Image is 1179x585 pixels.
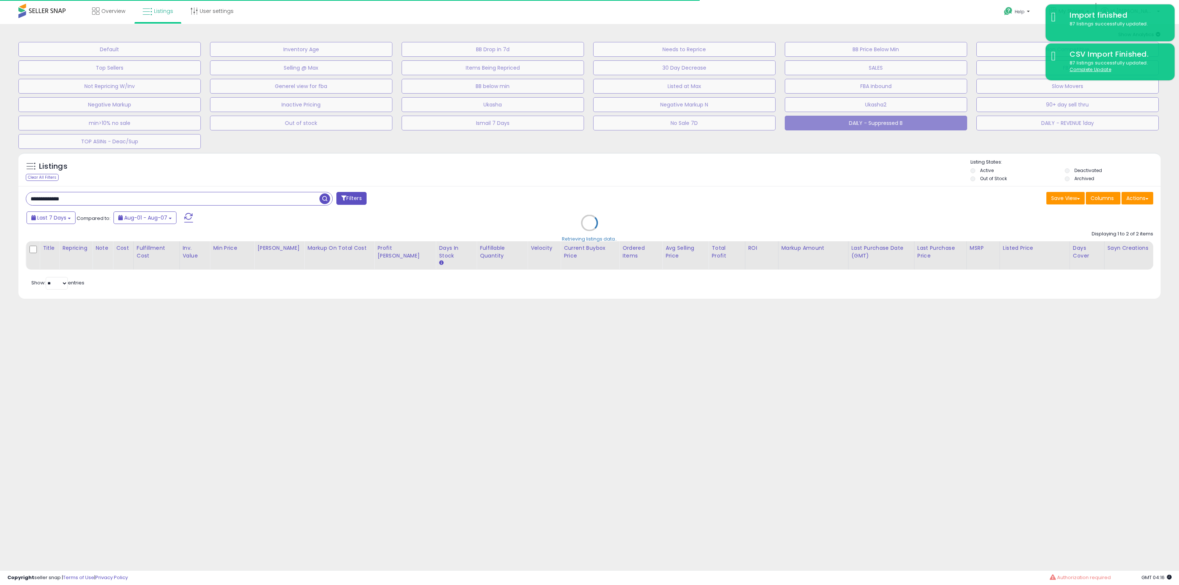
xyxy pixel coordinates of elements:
button: Selling @ Max [210,60,392,75]
button: Inventory Age [210,42,392,57]
i: Get Help [1004,7,1013,16]
button: FBA [976,60,1159,75]
button: Not Repricing W/Inv [18,79,201,94]
button: Inactive Pricing [210,97,392,112]
button: SALES [785,60,967,75]
button: BB Price Below Min [785,42,967,57]
button: Top Sellers [18,60,201,75]
div: 87 listings successfully updated. [1064,21,1169,28]
a: Help [998,1,1037,24]
button: Listed at Max [593,79,776,94]
button: DAILY - REVENUE 1day [976,116,1159,130]
button: Non Competitive [976,42,1159,57]
button: No Sale 7D [593,116,776,130]
button: Items Being Repriced [402,60,584,75]
button: min>10% no sale [18,116,201,130]
button: Needs to Reprice [593,42,776,57]
span: Help [1015,8,1025,15]
span: Listings [154,7,173,15]
button: 30 Day Decrease [593,60,776,75]
button: Ukasha2 [785,97,967,112]
button: 90+ day sell thru [976,97,1159,112]
button: Slow Movers [976,79,1159,94]
button: Ukasha [402,97,584,112]
button: Default [18,42,201,57]
button: DAILY - Suppressed B [785,116,967,130]
button: Negative Markup [18,97,201,112]
button: Ismail 7 Days [402,116,584,130]
button: Generel view for fba [210,79,392,94]
button: Negative Markup N [593,97,776,112]
div: CSV Import Finished. [1064,49,1169,60]
div: Import finished [1064,10,1169,21]
button: Out of stock [210,116,392,130]
button: BB below min [402,79,584,94]
div: 87 listings successfully updated. [1064,60,1169,73]
button: TOP ASINs - Deac/Sup [18,134,201,149]
div: Retrieving listings data.. [562,236,617,242]
span: Overview [101,7,125,15]
u: Complete Update [1070,66,1111,73]
button: BB Drop in 7d [402,42,584,57]
button: FBA Inbound [785,79,967,94]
